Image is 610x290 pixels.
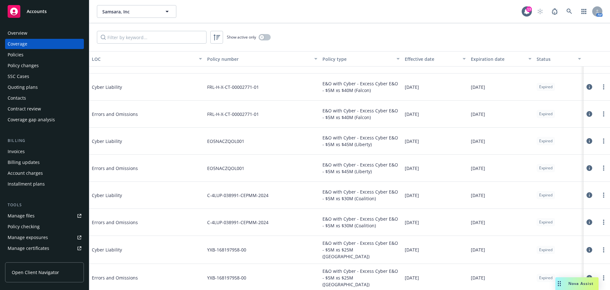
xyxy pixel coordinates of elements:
div: Effective date [405,56,458,62]
div: Policy checking [8,222,40,232]
div: Coverage [8,39,27,49]
span: Cyber Liability [92,84,187,90]
a: Start snowing [534,5,546,18]
div: Quoting plans [8,82,38,92]
span: Samsara, Inc [102,8,157,15]
div: Manage claims [8,254,40,264]
div: Billing updates [8,157,40,167]
a: Contacts [5,93,84,103]
div: 13 [526,6,532,12]
a: more [600,191,607,199]
div: Drag to move [555,277,563,290]
a: more [600,218,607,226]
div: Installment plans [8,179,45,189]
span: [DATE] [471,111,485,117]
a: Account charges [5,168,84,178]
span: [DATE] [471,246,485,253]
a: Report a Bug [548,5,561,18]
div: Invoices [8,146,25,157]
span: Expired [539,84,552,90]
div: Policies [8,50,24,60]
div: Tools [5,202,84,208]
span: Errors and Omissions [92,274,187,281]
div: Contacts [8,93,26,103]
span: Expired [539,192,552,198]
span: E&O with Cyber - Excess Cyber E&O - $5M xs $40M (Falcon) [322,80,400,94]
button: LOC [89,51,205,67]
a: more [600,164,607,172]
span: [DATE] [405,138,419,145]
span: [DATE] [405,246,419,253]
span: FRL-H-X-CT-00002771-01 [207,111,259,117]
span: Cyber Liability [92,246,187,253]
span: E&O with Cyber - Excess Cyber E&O - $5M xs $30M (Coalition) [322,216,400,229]
div: Status [537,56,574,62]
span: [DATE] [405,274,419,281]
a: Policies [5,50,84,60]
a: SSC Cases [5,71,84,81]
span: Accounts [27,9,47,14]
button: Status [534,51,584,67]
span: EO5NACZQOL001 [207,138,244,145]
span: Errors and Omissions [92,219,187,226]
div: Expiration date [471,56,525,62]
span: Expired [539,275,552,281]
a: Installment plans [5,179,84,189]
a: Contract review [5,104,84,114]
button: Effective date [402,51,468,67]
span: [DATE] [405,111,419,117]
span: Errors and Omissions [92,165,187,172]
span: [DATE] [405,84,419,90]
span: [DATE] [471,165,485,172]
a: Coverage gap analysis [5,115,84,125]
a: Billing updates [5,157,84,167]
div: Policy type [322,56,393,62]
a: Manage certificates [5,243,84,253]
span: Cyber Liability [92,192,187,199]
a: Manage exposures [5,232,84,243]
a: Manage files [5,211,84,221]
div: Contract review [8,104,41,114]
span: [DATE] [471,219,485,226]
span: Expired [539,219,552,225]
span: Errors and Omissions [92,111,187,117]
span: Expired [539,138,552,144]
a: Coverage [5,39,84,49]
button: Samsara, Inc [97,5,176,18]
div: Coverage gap analysis [8,115,55,125]
span: Show active only [227,34,256,40]
button: Nova Assist [555,277,599,290]
a: Quoting plans [5,82,84,92]
span: E&O with Cyber - Excess Cyber E&O - $5M xs $25M ([GEOGRAPHIC_DATA]) [322,268,400,288]
a: more [600,83,607,91]
span: FRL-H-X-CT-00002771-01 [207,84,259,90]
span: Expired [539,111,552,117]
a: Policy changes [5,60,84,71]
a: Switch app [578,5,590,18]
span: C-4LUP-038991-CEPMM-2024 [207,219,268,226]
a: Invoices [5,146,84,157]
a: Policy checking [5,222,84,232]
span: Nova Assist [568,281,593,286]
span: [DATE] [471,274,485,281]
span: Cyber Liability [92,138,187,145]
a: more [600,110,607,118]
div: Manage exposures [8,232,48,243]
div: Policy number [207,56,310,62]
span: [DATE] [471,84,485,90]
span: Open Client Navigator [12,269,59,276]
span: E&O with Cyber - Excess Cyber E&O - $5M xs $45M (Liberty) [322,134,400,148]
button: Expiration date [468,51,534,67]
span: EO5NACZQOL001 [207,165,244,172]
input: Filter by keyword... [97,31,207,44]
span: E&O with Cyber - Excess Cyber E&O - $5M xs $30M (Coalition) [322,188,400,202]
div: Manage files [8,211,35,221]
button: Policy type [320,51,402,67]
a: Manage claims [5,254,84,264]
span: E&O with Cyber - Excess Cyber E&O - $5M xs $45M (Liberty) [322,161,400,175]
span: [DATE] [405,192,419,199]
div: LOC [92,56,195,62]
div: SSC Cases [8,71,29,81]
a: more [600,274,607,282]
